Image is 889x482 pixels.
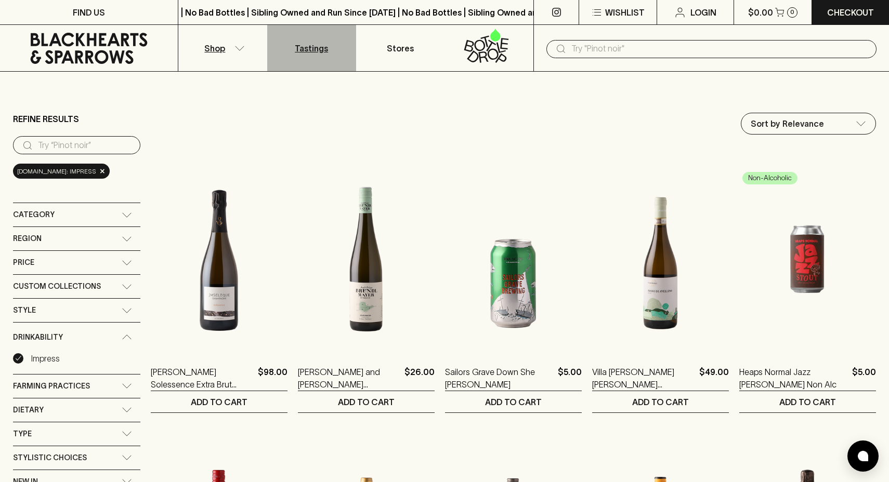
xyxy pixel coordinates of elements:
[592,391,729,412] button: ADD TO CART
[445,366,554,391] a: Sailors Grave Down She [PERSON_NAME]
[741,113,875,134] div: Sort by Relevance
[13,451,87,464] span: Stylistic Choices
[13,380,90,393] span: Farming Practices
[31,352,60,365] p: Impress
[13,422,140,446] div: Type
[13,446,140,470] div: Stylistic Choices
[739,168,876,350] img: Heaps Normal Jazz Stout Non Alc
[13,203,140,226] div: Category
[445,168,582,350] img: Sailors Grave Down She Gose
[267,25,356,71] a: Tastings
[592,366,695,391] a: Villa [PERSON_NAME] [PERSON_NAME] [PERSON_NAME] 2022
[298,168,435,350] img: Josef and Philipp Brundlmayer Lössterrassen Grüner Veltliner 2021
[99,166,106,177] span: ×
[605,6,645,19] p: Wishlist
[858,451,868,461] img: bubble-icon
[13,280,101,293] span: Custom Collections
[632,396,689,408] p: ADD TO CART
[13,232,42,245] span: Region
[17,166,96,177] span: [DOMAIN_NAME]: Impress
[739,391,876,412] button: ADD TO CART
[298,366,400,391] a: [PERSON_NAME] and [PERSON_NAME] Lössterrassen [PERSON_NAME] Veltliner 2021
[13,331,63,344] span: Drinkability
[558,366,582,391] p: $5.00
[739,366,848,391] a: Heaps Normal Jazz [PERSON_NAME] Non Alc
[827,6,874,19] p: Checkout
[387,42,414,55] p: Stores
[191,396,247,408] p: ADD TO CART
[13,208,55,221] span: Category
[151,366,254,391] a: [PERSON_NAME] Solessence Extra Brut Champagne NV
[13,256,34,269] span: Price
[13,227,140,250] div: Region
[258,366,287,391] p: $98.00
[779,396,836,408] p: ADD TO CART
[852,366,876,391] p: $5.00
[13,113,79,125] p: Refine Results
[485,396,542,408] p: ADD TO CART
[151,391,287,412] button: ADD TO CART
[13,251,140,274] div: Price
[356,25,445,71] a: Stores
[13,427,32,440] span: Type
[690,6,716,19] p: Login
[13,323,140,352] div: Drinkability
[13,404,44,417] span: Dietary
[13,398,140,422] div: Dietary
[592,168,729,350] img: Villa Raiano Fiano de Avellino 2022
[38,137,132,154] input: Try “Pinot noir”
[748,6,773,19] p: $0.00
[751,117,824,130] p: Sort by Relevance
[298,391,435,412] button: ADD TO CART
[73,6,105,19] p: FIND US
[445,391,582,412] button: ADD TO CART
[13,374,140,398] div: Farming Practices
[178,25,267,71] button: Shop
[13,299,140,322] div: Style
[295,42,328,55] p: Tastings
[571,41,868,57] input: Try "Pinot noir"
[204,42,225,55] p: Shop
[13,275,140,298] div: Custom Collections
[404,366,435,391] p: $26.00
[13,304,36,317] span: Style
[151,168,287,350] img: Jean Marc Sélèque Solessence Extra Brut Champagne NV
[699,366,729,391] p: $49.00
[338,396,395,408] p: ADD TO CART
[790,9,794,15] p: 0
